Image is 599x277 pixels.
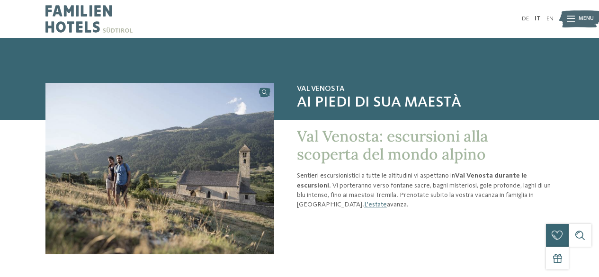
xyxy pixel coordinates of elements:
[297,85,554,94] span: Val Venosta
[45,83,274,254] img: Val Venosta: escursioni con i bambini
[297,94,554,112] span: Ai piedi di Sua Maestà
[546,16,554,22] a: EN
[297,171,554,209] p: Sentieri escursionistici a tutte le altitudini vi aspettano in . Vi porteranno verso fontane sacr...
[297,126,488,164] span: Val Venosta: escursioni alla scoperta del mondo alpino
[535,16,541,22] a: IT
[297,172,527,188] strong: Val Venosta durante le escursioni
[364,201,387,208] a: L'estate
[522,16,529,22] a: DE
[579,15,594,23] span: Menu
